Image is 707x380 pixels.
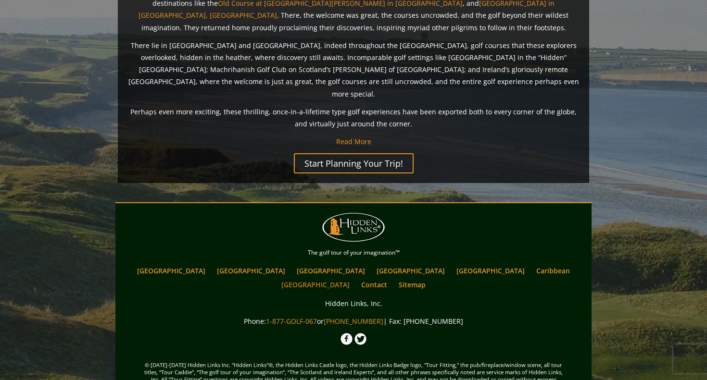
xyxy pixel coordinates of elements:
[132,264,210,278] a: [GEOGRAPHIC_DATA]
[356,278,392,292] a: Contact
[341,333,353,345] img: Facebook
[324,317,383,326] a: [PHONE_NUMBER]
[212,264,290,278] a: [GEOGRAPHIC_DATA]
[394,278,430,292] a: Sitemap
[127,106,580,130] p: Perhaps even more exciting, these thrilling, once-in-a-lifetime type golf experiences have been e...
[127,39,580,100] p: There lie in [GEOGRAPHIC_DATA] and [GEOGRAPHIC_DATA], indeed throughout the [GEOGRAPHIC_DATA], go...
[118,315,589,327] p: Phone: or | Fax: [PHONE_NUMBER]
[294,153,414,173] a: Start Planning Your Trip!
[266,317,317,326] a: 1-877-GOLF-067
[531,264,575,278] a: Caribbean
[118,247,589,258] p: The golf tour of your imagination™
[292,264,370,278] a: [GEOGRAPHIC_DATA]
[372,264,450,278] a: [GEOGRAPHIC_DATA]
[452,264,530,278] a: [GEOGRAPHIC_DATA]
[118,297,589,309] p: Hidden Links, Inc.
[354,333,366,345] img: Twitter
[277,278,354,292] a: [GEOGRAPHIC_DATA]
[336,137,371,146] a: Read More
